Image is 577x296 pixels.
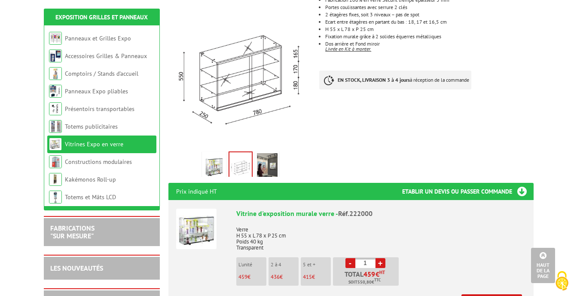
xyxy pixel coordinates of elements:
[49,102,62,115] img: Présentoirs transportables
[204,153,224,180] img: vitrines_exposition_222000.jpg
[325,12,533,17] p: 2 étagères fixes, soit 3 niveaux – pas de spot
[65,193,116,201] a: Totems et Mâts LCD
[303,262,331,268] p: 5 et +
[325,41,533,46] p: Dos arrière et Fond miroir
[325,34,533,39] p: Fixation murale grâce à 2 solides équerres métalliques
[50,264,103,272] a: LES NOUVEAUTÉS
[65,140,123,148] a: Vitrines Expo en verre
[176,209,217,249] img: Vitrine d'exposition murale verre
[65,176,116,183] a: Kakémonos Roll-up
[335,271,399,286] p: Total
[49,32,62,45] img: Panneaux et Grilles Expo
[303,274,331,280] p: €
[345,258,355,268] a: -
[303,273,312,281] span: 415
[49,191,62,203] img: Totems et Mâts LCD
[402,183,534,200] h3: Etablir un devis ou passer commande
[257,153,278,180] img: vitrines_exposition_222000_mise_en_situation.jpg
[65,123,118,130] a: Totems publicitaires
[176,183,217,200] p: Prix indiqué HT
[325,46,371,52] em: Livrée en Kit à monter.
[49,67,62,80] img: Comptoirs / Stands d'accueil
[363,271,376,277] span: 459
[65,70,138,77] a: Comptoirs / Stands d'accueil
[271,273,280,281] span: 436
[49,173,62,186] img: Kakémonos Roll-up
[236,221,526,251] p: Verre H 55 x L 78 x P 25 cm Poids 40 kg Transparent
[271,274,299,280] p: €
[374,277,381,282] sup: TTC
[379,269,385,275] sup: HT
[325,5,533,10] p: Portes coulissantes avec serrure 2 clés
[376,271,379,277] span: €
[238,273,247,281] span: 459
[348,279,381,286] span: Soit €
[357,279,372,286] span: 550,80
[551,270,573,292] img: Cookies (fenêtre modale)
[50,224,95,240] a: FABRICATIONS"Sur Mesure"
[319,71,471,89] p: à réception de la commande
[238,262,266,268] p: L'unité
[338,209,372,218] span: Réf.222000
[49,120,62,133] img: Totems publicitaires
[49,138,62,151] img: Vitrines Expo en verre
[229,152,252,179] img: 222000_vitrine_verre_croquis.jpg
[325,27,533,32] li: H 55 x L 78 x P 25 cm
[547,267,577,296] button: Cookies (fenêtre modale)
[238,274,266,280] p: €
[65,52,147,60] a: Accessoires Grilles & Panneaux
[65,34,131,42] a: Panneaux et Grilles Expo
[338,77,410,83] strong: EN STOCK, LIVRAISON 3 à 4 jours
[65,158,132,166] a: Constructions modulaires
[49,49,62,62] img: Accessoires Grilles & Panneaux
[49,155,62,168] img: Constructions modulaires
[49,85,62,98] img: Panneaux Expo pliables
[65,105,134,113] a: Présentoirs transportables
[376,258,385,268] a: +
[55,13,148,21] a: Exposition Grilles et Panneaux
[531,248,555,283] a: Haut de la page
[65,87,128,95] a: Panneaux Expo pliables
[236,209,526,219] div: Vitrine d'exposition murale verre -
[325,19,533,25] p: Ecart entre étagères en partant du bas : 18, 17 et 16,5 cm
[271,262,299,268] p: 2 à 4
